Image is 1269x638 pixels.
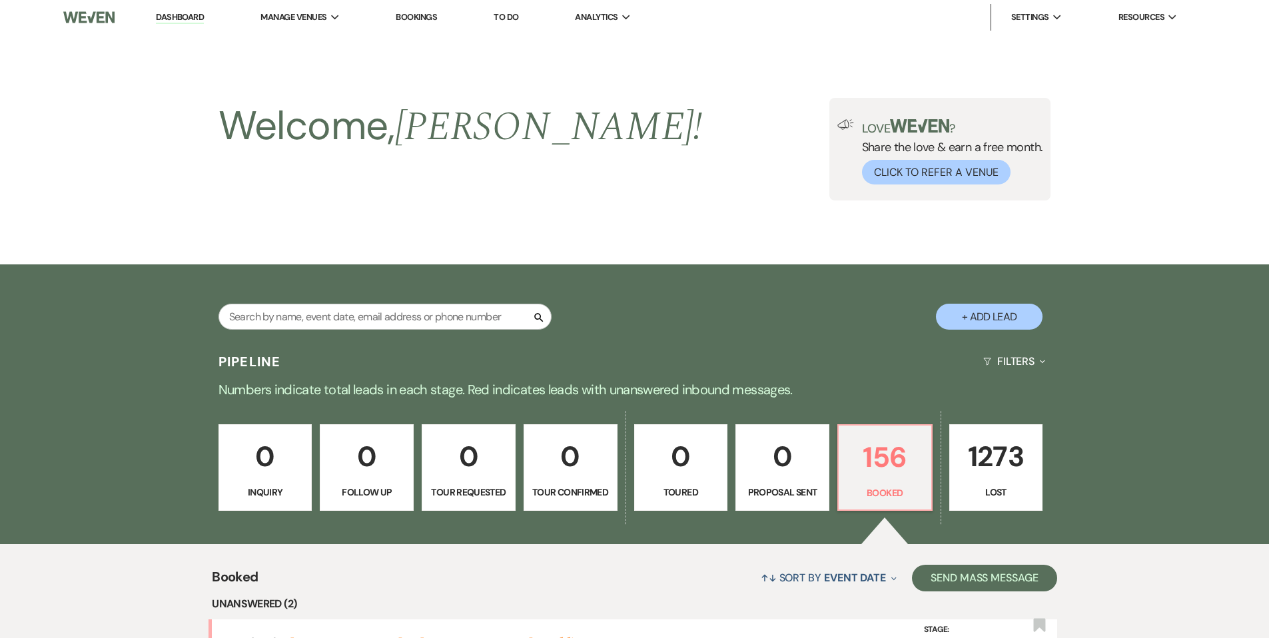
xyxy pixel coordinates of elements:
[218,98,703,155] h2: Welcome,
[924,623,1024,637] label: Stage:
[328,485,405,499] p: Follow Up
[524,424,618,511] a: 0Tour Confirmed
[824,571,886,585] span: Event Date
[890,119,949,133] img: weven-logo-green.svg
[837,119,854,130] img: loud-speaker-illustration.svg
[912,565,1057,591] button: Send Mass Message
[1118,11,1164,24] span: Resources
[847,435,923,479] p: 156
[155,379,1114,400] p: Numbers indicate total leads in each stage. Red indicates leads with unanswered inbound messages.
[430,485,507,499] p: Tour Requested
[744,485,821,499] p: Proposal Sent
[532,434,609,479] p: 0
[735,424,829,511] a: 0Proposal Sent
[575,11,618,24] span: Analytics
[494,11,518,23] a: To Do
[958,485,1035,499] p: Lost
[755,560,902,595] button: Sort By Event Date
[430,434,507,479] p: 0
[395,97,703,158] span: [PERSON_NAME] !
[643,485,719,499] p: Toured
[634,424,728,511] a: 0Toured
[260,11,326,24] span: Manage Venues
[761,571,777,585] span: ↑↓
[936,304,1043,330] button: + Add Lead
[1011,11,1049,24] span: Settings
[63,3,114,31] img: Weven Logo
[218,304,552,330] input: Search by name, event date, email address or phone number
[532,485,609,499] p: Tour Confirmed
[837,424,933,511] a: 156Booked
[958,434,1035,479] p: 1273
[212,567,258,595] span: Booked
[422,424,516,511] a: 0Tour Requested
[156,11,204,24] a: Dashboard
[862,119,1043,135] p: Love ?
[218,424,312,511] a: 0Inquiry
[218,352,281,371] h3: Pipeline
[744,434,821,479] p: 0
[978,344,1051,379] button: Filters
[396,11,437,23] a: Bookings
[320,424,414,511] a: 0Follow Up
[854,119,1043,184] div: Share the love & earn a free month.
[227,434,304,479] p: 0
[643,434,719,479] p: 0
[949,424,1043,511] a: 1273Lost
[847,485,923,500] p: Booked
[862,160,1011,184] button: Click to Refer a Venue
[212,595,1057,613] li: Unanswered (2)
[328,434,405,479] p: 0
[227,485,304,499] p: Inquiry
